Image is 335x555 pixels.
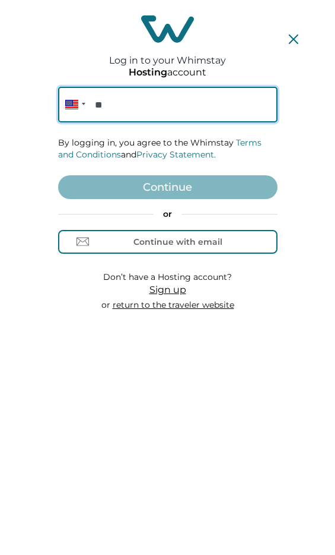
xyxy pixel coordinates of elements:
[58,175,277,199] button: Continue
[136,149,216,160] a: Privacy Statement.
[101,299,234,311] p: or
[58,230,277,254] button: Continue with email
[141,15,194,43] img: login-logo
[58,137,261,160] a: Terms and Conditions
[113,299,234,310] a: return to the traveler website
[101,272,234,283] p: Don’t have a Hosting account?
[289,34,298,44] button: Close
[58,87,89,122] div: United States: + 1
[133,237,222,247] div: Continue with email
[149,284,186,295] span: Sign up
[109,43,226,66] h2: Log in to your Whimstay
[129,67,167,78] p: Hosting
[129,67,206,78] p: account
[58,137,277,160] p: By logging in, you agree to the Whimstay and
[58,209,277,220] p: or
